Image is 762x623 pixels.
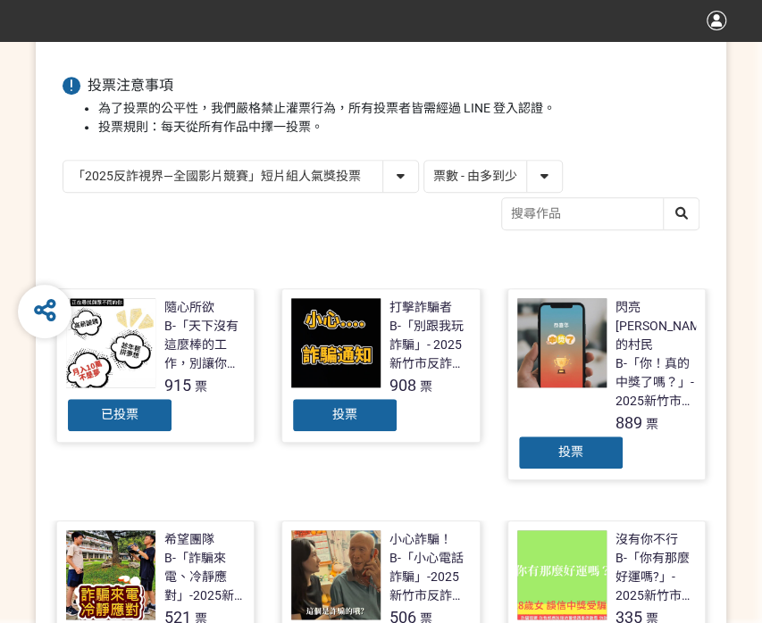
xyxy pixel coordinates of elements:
div: 小心詐騙！ [389,530,452,549]
span: 投票注意事項 [88,77,173,94]
div: B-「你有那麼好運嗎?」- 2025新竹市反詐視界影片徵件 [615,549,697,605]
div: B-「天下沒有這麼棒的工作，別讓你的求職夢變成惡夢！」- 2025新竹市反詐視界影片徵件 [164,317,246,373]
div: 希望團隊 [164,530,214,549]
span: 投票 [332,407,357,421]
a: 閃亮[PERSON_NAME]的村民B-「你！真的中獎了嗎？」- 2025新竹市反詐視界影片徵件889票投票 [507,288,707,480]
a: 隨心所欲B-「天下沒有這麼棒的工作，別讓你的求職夢變成惡夢！」- 2025新竹市反詐視界影片徵件915票已投票 [56,288,255,443]
span: 投票 [558,444,583,459]
span: 票 [195,379,207,394]
input: 搜尋作品 [502,198,699,229]
span: 889 [615,413,642,432]
span: 票 [646,417,658,431]
li: 為了投票的公平性，我們嚴格禁止灌票行為，所有投票者皆需經過 LINE 登入認證。 [98,99,699,118]
div: 隨心所欲 [164,298,214,317]
span: 908 [389,376,416,395]
div: B-「別跟我玩詐騙」- 2025新竹市反詐視界影片徵件 [389,317,471,373]
li: 投票規則：每天從所有作品中擇一投票。 [98,118,699,137]
div: 沒有你不行 [615,530,678,549]
div: B-「詐騙來電、冷靜應對」-2025新竹市反詐視界影片徵件 [164,549,246,605]
div: B-「你！真的中獎了嗎？」- 2025新竹市反詐視界影片徵件 [615,354,697,411]
div: 打擊詐騙者 [389,298,452,317]
span: 915 [164,376,191,395]
div: B-「小心電話詐騙」-2025新竹市反詐視界影片徵件 [389,549,471,605]
a: 打擊詐騙者B-「別跟我玩詐騙」- 2025新竹市反詐視界影片徵件908票投票 [281,288,481,443]
span: 已投票 [101,407,138,421]
div: 閃亮[PERSON_NAME]的村民 [615,298,711,354]
span: 票 [420,379,432,394]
